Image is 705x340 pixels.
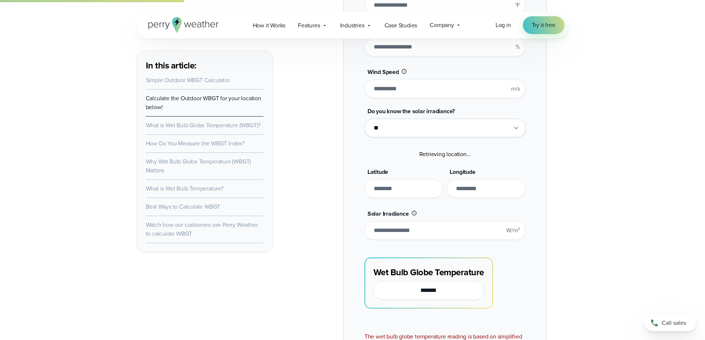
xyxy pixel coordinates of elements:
[146,202,221,211] a: Best Ways to Calculate WBGT
[253,21,286,30] span: How it Works
[146,94,261,111] a: Calculate the Outdoor WBGT for your location below!
[532,21,555,30] span: Try it free
[146,121,261,129] a: What is Wet Bulb Globe Temperature (WBGT)?
[367,107,455,115] span: Do you know the solar irradiance?
[340,21,365,30] span: Industries
[450,168,475,176] span: Longitude
[146,157,251,175] a: Why Wet Bulb Globe Temperature (WBGT) Matters
[419,150,471,158] span: Retrieving location...
[496,21,511,30] a: Log in
[246,18,292,33] a: How it Works
[367,68,399,76] span: Wind Speed
[146,76,230,84] a: Simple Outdoor WBGT Calculator
[146,139,245,148] a: How Do You Measure the WBGT Index?
[523,16,564,34] a: Try it free
[367,168,388,176] span: Latitude
[298,21,320,30] span: Features
[496,21,511,29] span: Log in
[367,209,409,218] span: Solar Irradiance
[146,184,224,193] a: What is Wet Bulb Temperature?
[378,18,424,33] a: Case Studies
[385,21,417,30] span: Case Studies
[430,21,454,30] span: Company
[662,319,686,327] span: Call sales
[146,221,258,238] a: Watch how our customers use Perry Weather to calculate WBGT
[644,315,696,331] a: Call sales
[146,60,263,71] h3: In this article:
